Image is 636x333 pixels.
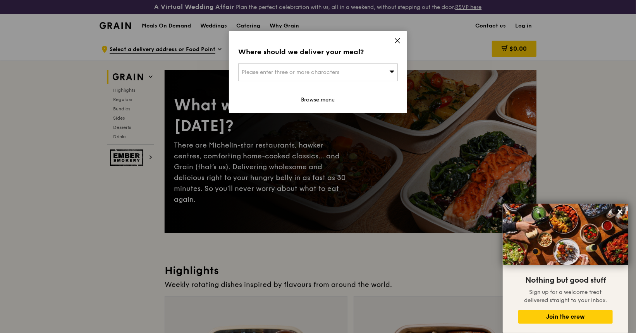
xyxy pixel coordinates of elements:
[242,69,339,76] span: Please enter three or more characters
[524,289,607,304] span: Sign up for a welcome treat delivered straight to your inbox.
[503,204,628,265] img: DSC07876-Edit02-Large.jpeg
[614,206,626,218] button: Close
[238,46,398,57] div: Where should we deliver your meal?
[518,310,613,324] button: Join the crew
[525,276,606,285] span: Nothing but good stuff
[301,96,335,104] a: Browse menu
